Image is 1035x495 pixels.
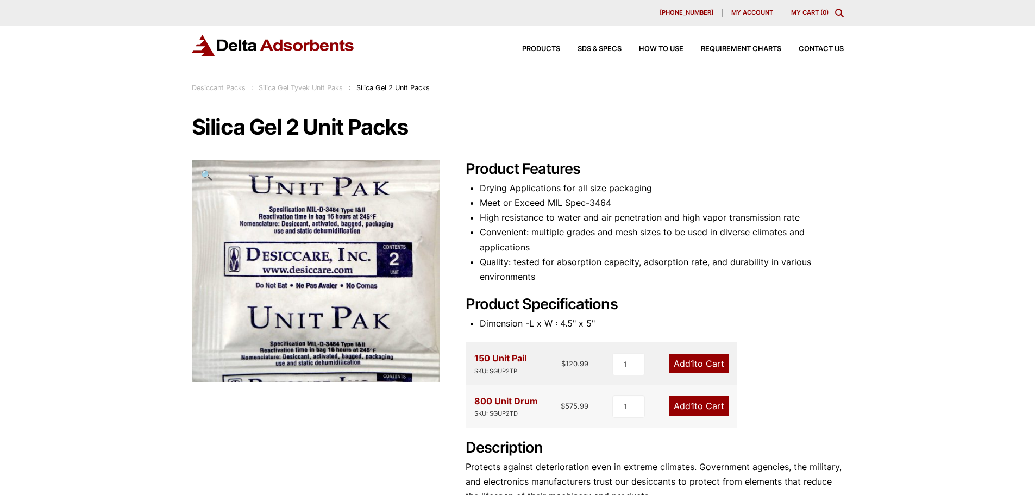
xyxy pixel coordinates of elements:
a: Desiccant Packs [192,84,246,92]
a: View full-screen image gallery [192,160,222,190]
a: My Cart (0) [791,9,829,16]
li: Convenient: multiple grades and mesh sizes to be used in diverse climates and applications [480,225,844,254]
span: How to Use [639,46,683,53]
a: How to Use [622,46,683,53]
span: My account [731,10,773,16]
span: : [251,84,253,92]
a: Requirement Charts [683,46,781,53]
div: 800 Unit Drum [474,394,538,419]
li: Drying Applications for all size packaging [480,181,844,196]
div: 150 Unit Pail [474,351,526,376]
span: SDS & SPECS [578,46,622,53]
a: My account [723,9,782,17]
a: SDS & SPECS [560,46,622,53]
bdi: 120.99 [561,359,588,368]
a: Contact Us [781,46,844,53]
h2: Description [466,439,844,457]
span: Requirement Charts [701,46,781,53]
span: 🔍 [200,169,213,181]
a: Add1to Cart [669,396,729,416]
a: [PHONE_NUMBER] [651,9,723,17]
li: High resistance to water and air penetration and high vapor transmission rate [480,210,844,225]
li: Quality: tested for absorption capacity, adsorption rate, and durability in various environments [480,255,844,284]
div: SKU: SGUP2TD [474,409,538,419]
bdi: 575.99 [561,402,588,410]
h1: Silica Gel 2 Unit Packs [192,116,844,139]
h2: Product Specifications [466,296,844,314]
a: Silica Gel Tyvek Unit Paks [259,84,343,92]
img: Delta Adsorbents [192,35,355,56]
span: Silica Gel 2 Unit Packs [356,84,430,92]
div: SKU: SGUP2TP [474,366,526,377]
span: Contact Us [799,46,844,53]
span: Products [522,46,560,53]
span: $ [561,359,566,368]
span: 1 [691,358,694,369]
a: Products [505,46,560,53]
li: Meet or Exceed MIL Spec-3464 [480,196,844,210]
span: : [349,84,351,92]
span: 1 [691,400,694,411]
span: [PHONE_NUMBER] [660,10,713,16]
a: Add1to Cart [669,354,729,373]
span: 0 [823,9,826,16]
h2: Product Features [466,160,844,178]
li: Dimension -L x W : 4.5" x 5" [480,316,844,331]
span: $ [561,402,565,410]
div: Toggle Modal Content [835,9,844,17]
